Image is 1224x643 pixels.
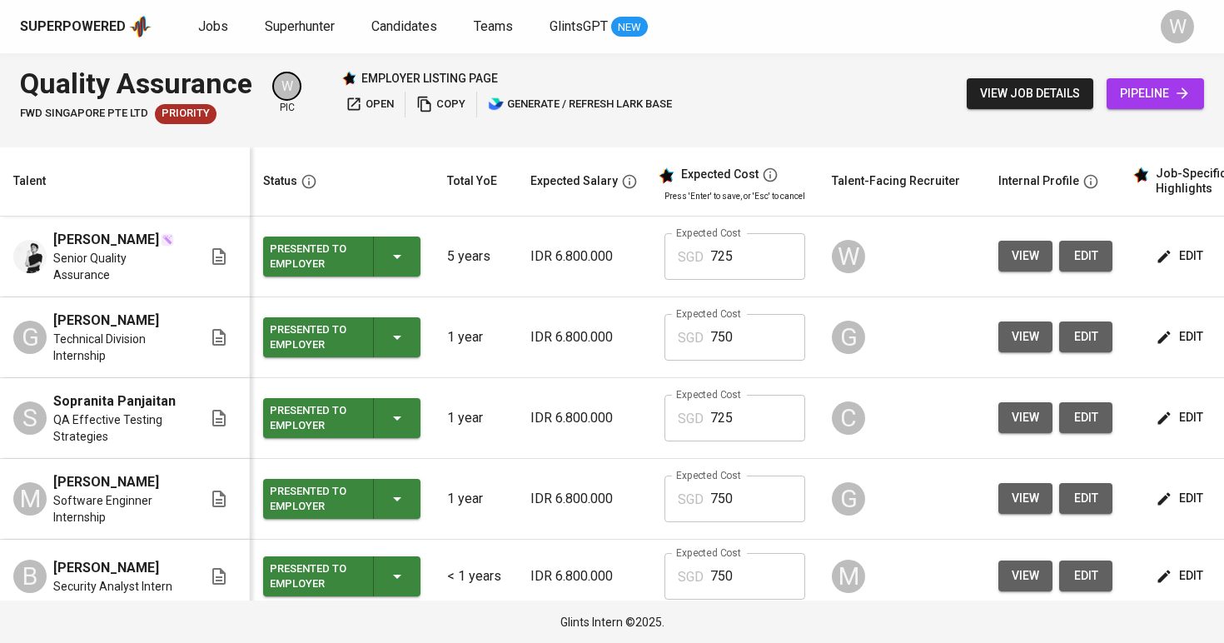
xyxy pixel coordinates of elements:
span: edit [1159,407,1203,428]
button: open [341,92,398,117]
p: SGD [678,328,704,348]
button: Presented to Employer [263,237,420,277]
span: open [346,95,394,114]
button: view [998,561,1052,591]
div: Presented to Employer [270,558,360,595]
button: edit [1152,241,1210,272]
div: Presented to Employer [270,238,360,275]
button: view [998,483,1052,514]
a: Teams [474,17,516,37]
span: [PERSON_NAME] [53,230,159,250]
a: Superpoweredapp logo [20,14,152,39]
p: IDR 6.800.000 [530,247,638,267]
span: view job details [980,83,1080,104]
button: edit [1152,483,1210,514]
a: Candidates [371,17,440,37]
button: view [998,241,1052,272]
div: Expected Cost [681,167,759,182]
span: [PERSON_NAME] [53,472,159,492]
img: app logo [129,14,152,39]
span: Security Analyst Intern [53,578,172,595]
button: Presented to Employer [263,556,420,596]
span: view [1012,566,1039,586]
span: copy [416,95,465,114]
img: glints_star.svg [658,167,674,184]
span: pipeline [1120,83,1191,104]
span: view [1012,246,1039,267]
p: SGD [678,490,704,510]
img: magic_wand.svg [161,233,174,247]
span: [PERSON_NAME] [53,311,159,331]
div: S [13,401,47,435]
a: GlintsGPT NEW [550,17,648,37]
button: edit [1059,561,1112,591]
p: 1 year [447,327,504,347]
p: IDR 6.800.000 [530,489,638,509]
span: GlintsGPT [550,18,608,34]
p: Press 'Enter' to save, or 'Esc' to cancel [664,190,805,202]
span: edit [1072,488,1099,509]
div: G [13,321,47,354]
div: Total YoE [447,171,497,192]
span: NEW [611,19,648,36]
div: G [832,482,865,516]
span: edit [1159,566,1203,586]
div: Internal Profile [998,171,1079,192]
span: view [1012,326,1039,347]
a: pipeline [1107,78,1204,109]
span: Jobs [198,18,228,34]
span: generate / refresh lark base [488,95,672,114]
span: FWD Singapore Pte Ltd [20,106,148,122]
p: SGD [678,567,704,587]
button: view [998,402,1052,433]
span: edit [1159,326,1203,347]
div: C [832,401,865,435]
div: Expected Salary [530,171,618,192]
span: view [1012,407,1039,428]
img: lark [488,96,505,112]
div: Talent [13,171,46,192]
button: Presented to Employer [263,479,420,519]
div: New Job received from Demand Team [155,104,216,124]
span: Technical Division Internship [53,331,182,364]
span: [PERSON_NAME] [53,558,159,578]
button: edit [1059,241,1112,272]
p: employer listing page [361,70,498,87]
p: SGD [678,409,704,429]
button: edit [1152,402,1210,433]
div: W [832,240,865,273]
span: edit [1159,488,1203,509]
span: Candidates [371,18,437,34]
button: Presented to Employer [263,398,420,438]
div: W [272,72,301,101]
button: edit [1059,402,1112,433]
p: 1 year [447,408,504,428]
button: edit [1152,321,1210,352]
span: Software Enginner Internship [53,492,182,526]
a: edit [1059,321,1112,352]
span: QA Effective Testing Strategies [53,411,182,445]
button: edit [1059,483,1112,514]
div: Quality Assurance [20,63,252,104]
span: Teams [474,18,513,34]
button: Presented to Employer [263,317,420,357]
p: IDR 6.800.000 [530,566,638,586]
div: Superpowered [20,17,126,37]
span: Superhunter [265,18,335,34]
div: Status [263,171,297,192]
span: edit [1159,246,1203,267]
img: glints_star.svg [1132,167,1149,183]
button: view [998,321,1052,352]
span: view [1012,488,1039,509]
button: edit [1152,561,1210,591]
span: edit [1072,246,1099,267]
p: 5 years [447,247,504,267]
div: W [1161,10,1194,43]
div: M [832,560,865,593]
div: pic [272,72,301,115]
